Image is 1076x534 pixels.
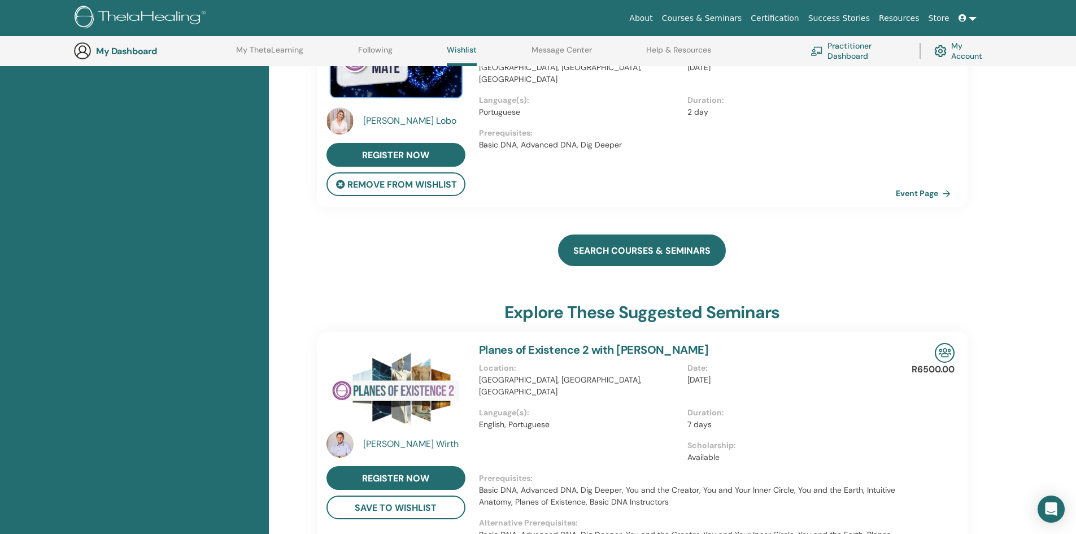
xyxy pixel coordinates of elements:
[934,42,947,60] img: cog.svg
[687,419,889,431] p: 7 days
[479,517,896,529] p: Alternative Prerequisites :
[479,472,896,484] p: Prerequisites :
[479,94,681,106] p: Language(s) :
[362,149,429,161] span: register now
[934,38,991,63] a: My Account
[479,407,681,419] p: Language(s) :
[479,127,896,139] p: Prerequisites :
[479,62,681,85] p: [GEOGRAPHIC_DATA], [GEOGRAPHIC_DATA], [GEOGRAPHIC_DATA]
[358,45,393,63] a: Following
[896,185,955,202] a: Event Page
[326,107,354,134] img: default.jpg
[479,484,896,508] p: Basic DNA, Advanced DNA, Dig Deeper, You and the Creator, You and Your Inner Circle, You and the ...
[804,8,874,29] a: Success Stories
[479,342,709,357] a: Planes of Existence 2 with [PERSON_NAME]
[657,8,747,29] a: Courses & Seminars
[625,8,657,29] a: About
[75,6,210,31] img: logo.png
[479,106,681,118] p: Portuguese
[326,431,354,458] img: default.jpg
[326,496,465,519] button: save to wishlist
[687,94,889,106] p: Duration :
[924,8,954,29] a: Store
[687,106,889,118] p: 2 day
[687,407,889,419] p: Duration :
[687,374,889,386] p: [DATE]
[504,302,779,323] h3: explore these suggested seminars
[479,362,681,374] p: Location :
[326,466,465,490] a: register now
[73,42,92,60] img: generic-user-icon.jpg
[363,437,468,451] a: [PERSON_NAME] Wirth
[687,362,889,374] p: Date :
[1038,496,1065,523] div: Open Intercom Messenger
[811,38,906,63] a: Practitioner Dashboard
[532,45,592,63] a: Message Center
[362,472,429,484] span: register now
[479,419,681,431] p: English, Portuguese
[479,374,681,398] p: [GEOGRAPHIC_DATA], [GEOGRAPHIC_DATA], [GEOGRAPHIC_DATA]
[746,8,803,29] a: Certification
[687,451,889,463] p: Available
[811,46,823,55] img: chalkboard-teacher.svg
[687,62,889,73] p: [DATE]
[363,114,468,128] a: [PERSON_NAME] Lobo
[479,139,896,151] p: Basic DNA, Advanced DNA, Dig Deeper
[912,363,955,376] p: R6500.00
[558,235,726,266] a: search courses & seminars
[935,343,955,363] img: In-Person Seminar
[236,45,303,63] a: My ThetaLearning
[326,143,465,167] a: register now
[326,172,465,196] button: remove from wishlist
[96,46,209,57] h3: My Dashboard
[687,440,889,451] p: Scholarship :
[326,343,465,434] img: Planes of Existence 2
[874,8,924,29] a: Resources
[646,45,711,63] a: Help & Resources
[447,45,477,66] a: Wishlist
